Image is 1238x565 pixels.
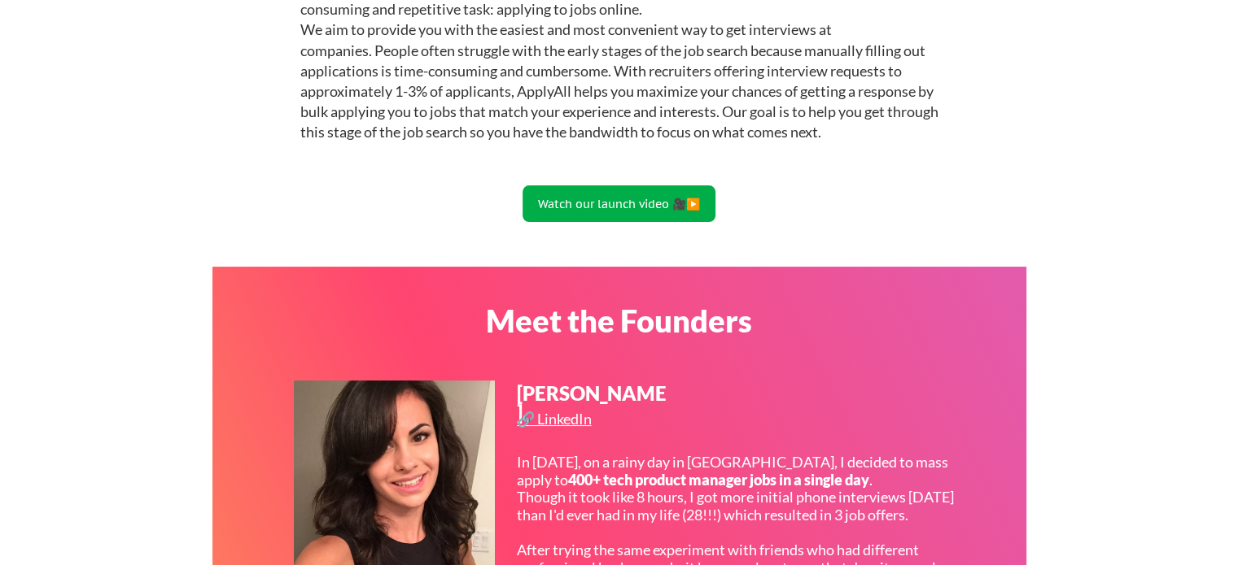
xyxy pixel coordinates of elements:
div: [PERSON_NAME] [517,384,668,423]
div: Meet the Founders [410,305,828,336]
button: Watch our launch video 🎥▶️ [523,185,715,222]
strong: 400+ tech product manager jobs in a single day [568,471,869,489]
a: 🔗 LinkedIn [517,411,596,432]
div: 🔗 LinkedIn [517,411,596,426]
